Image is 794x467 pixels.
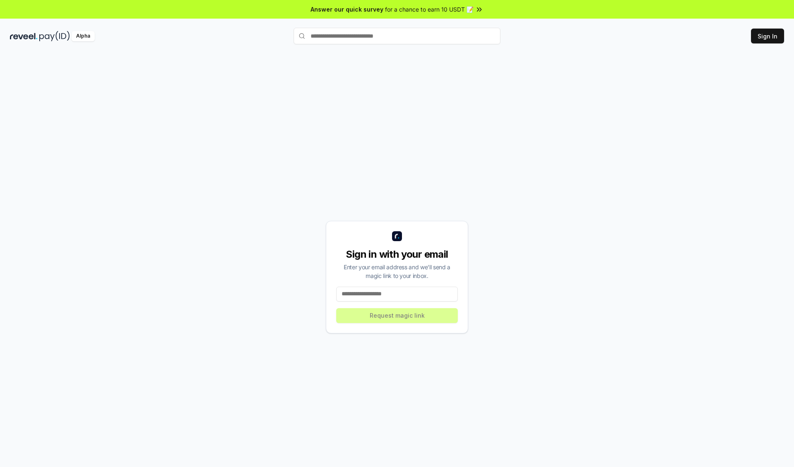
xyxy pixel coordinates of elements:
span: Answer our quick survey [311,5,383,14]
img: pay_id [39,31,70,41]
div: Sign in with your email [336,248,458,261]
div: Alpha [72,31,95,41]
img: logo_small [392,231,402,241]
button: Sign In [751,29,784,43]
span: for a chance to earn 10 USDT 📝 [385,5,474,14]
div: Enter your email address and we’ll send a magic link to your inbox. [336,263,458,280]
img: reveel_dark [10,31,38,41]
